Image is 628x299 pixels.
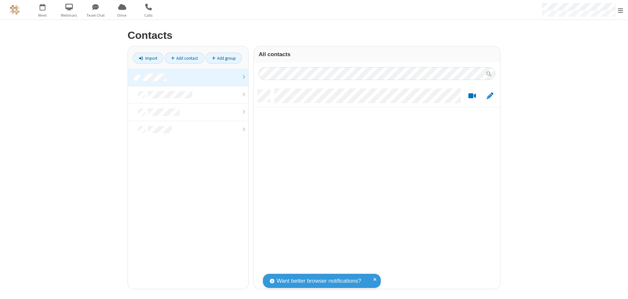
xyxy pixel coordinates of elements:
span: Team Chat [83,12,108,18]
h3: All contacts [259,51,495,57]
span: Calls [136,12,161,18]
img: QA Selenium DO NOT DELETE OR CHANGE [10,5,20,15]
a: Import [133,53,164,64]
span: Want better browser notifications? [277,277,361,285]
a: Add contact [165,53,204,64]
span: Webinars [57,12,81,18]
span: Drive [110,12,134,18]
a: Add group [205,53,242,64]
div: grid [254,85,500,289]
button: Start a video meeting [466,92,479,100]
h2: Contacts [128,30,500,41]
span: Meet [30,12,55,18]
button: Edit [483,92,496,100]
